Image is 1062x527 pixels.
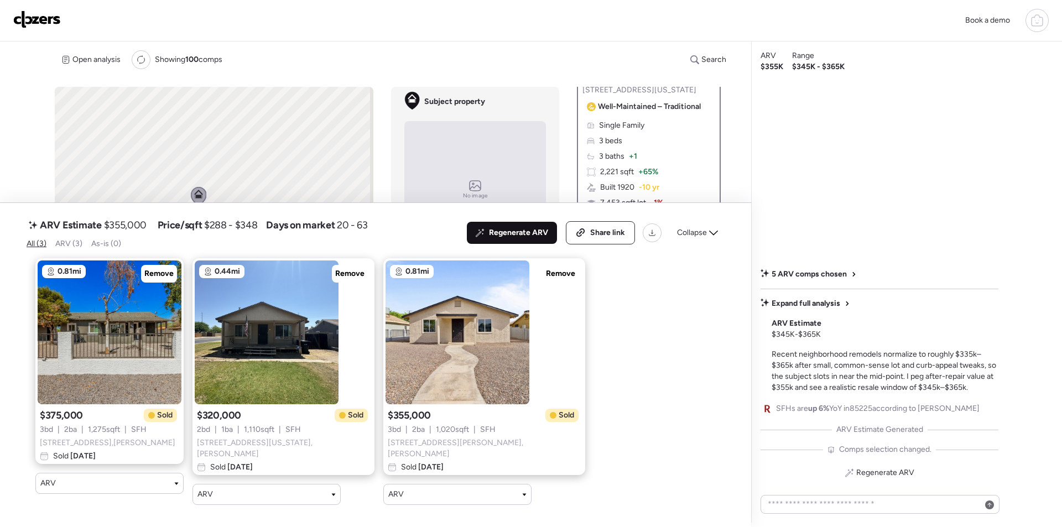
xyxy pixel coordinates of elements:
[761,61,783,72] span: $355K
[40,218,102,232] span: ARV Estimate
[204,218,257,232] span: $288 - $348
[600,166,634,178] span: 2,221 sqft
[266,218,335,232] span: Days on market
[124,424,127,435] span: |
[772,269,847,280] span: 5 ARV comps chosen
[279,424,281,435] span: |
[839,444,931,455] span: Comps selection changed.
[701,54,726,65] span: Search
[600,182,634,193] span: Built 1920
[104,218,147,232] span: $355,000
[388,424,401,435] span: 3 bd
[285,424,301,435] span: SFH
[405,424,408,435] span: |
[463,191,487,200] span: No image
[772,329,821,340] span: $345K - $365K
[650,197,663,208] span: -1%
[64,424,77,435] span: 2 ba
[55,239,82,248] span: ARV (3)
[792,50,814,61] span: Range
[388,409,431,422] span: $355,000
[58,266,81,277] span: 0.81mi
[72,54,121,65] span: Open analysis
[772,298,840,309] span: Expand full analysis
[546,268,575,279] span: Remove
[417,462,444,472] span: [DATE]
[221,424,233,435] span: 1 ba
[808,404,829,413] span: up 6%
[559,410,574,421] span: Sold
[197,424,210,435] span: 2 bd
[58,424,60,435] span: |
[237,424,240,435] span: |
[388,437,581,460] span: [STREET_ADDRESS][PERSON_NAME] , [PERSON_NAME]
[836,424,923,435] span: ARV Estimate Generated
[53,451,96,462] span: Sold
[88,424,120,435] span: 1,275 sqft
[761,50,776,61] span: ARV
[337,218,367,232] span: 20 - 63
[582,85,696,96] span: [STREET_ADDRESS][US_STATE]
[215,424,217,435] span: |
[639,182,659,193] span: -10 yr
[792,61,845,72] span: $345K - $365K
[40,409,83,422] span: $375,000
[638,166,658,178] span: + 65%
[40,424,53,435] span: 3 bd
[436,424,469,435] span: 1,020 sqft
[480,424,496,435] span: SFH
[473,424,476,435] span: |
[131,424,147,435] span: SFH
[215,266,240,277] span: 0.44mi
[40,437,175,448] span: [STREET_ADDRESS] , [PERSON_NAME]
[856,467,914,478] span: Regenerate ARV
[348,410,363,421] span: Sold
[489,227,548,238] span: Regenerate ARV
[600,197,646,208] span: 7,453 sqft lot
[144,268,174,279] span: Remove
[244,424,274,435] span: 1,110 sqft
[226,462,253,472] span: [DATE]
[155,54,222,65] span: Showing comps
[599,120,644,131] span: Single Family
[13,11,61,28] img: Logo
[388,489,404,500] span: ARV
[69,451,96,461] span: [DATE]
[185,55,199,64] span: 100
[599,135,622,147] span: 3 beds
[599,151,624,162] span: 3 baths
[27,239,46,248] span: All (3)
[91,239,121,248] span: As-is (0)
[590,227,625,238] span: Share link
[629,151,637,162] span: + 1
[412,424,425,435] span: 2 ba
[772,349,996,392] span: Recent neighborhood remodels normalize to roughly $335k–$365k after small, common-sense lot and c...
[429,424,431,435] span: |
[158,218,202,232] span: Price/sqft
[772,318,821,329] span: ARV Estimate
[197,489,213,500] span: ARV
[677,227,707,238] span: Collapse
[197,437,370,460] span: [STREET_ADDRESS][US_STATE] , [PERSON_NAME]
[197,409,241,422] span: $320,000
[401,462,444,473] span: Sold
[776,403,980,414] span: SFHs are YoY in 85225 according to [PERSON_NAME]
[405,266,429,277] span: 0.81mi
[965,15,1010,25] span: Book a demo
[424,96,485,107] span: Subject property
[81,424,84,435] span: |
[598,101,701,112] span: Well-Maintained – Traditional
[210,462,253,473] span: Sold
[157,410,173,421] span: Sold
[335,268,365,279] span: Remove
[40,478,56,489] span: ARV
